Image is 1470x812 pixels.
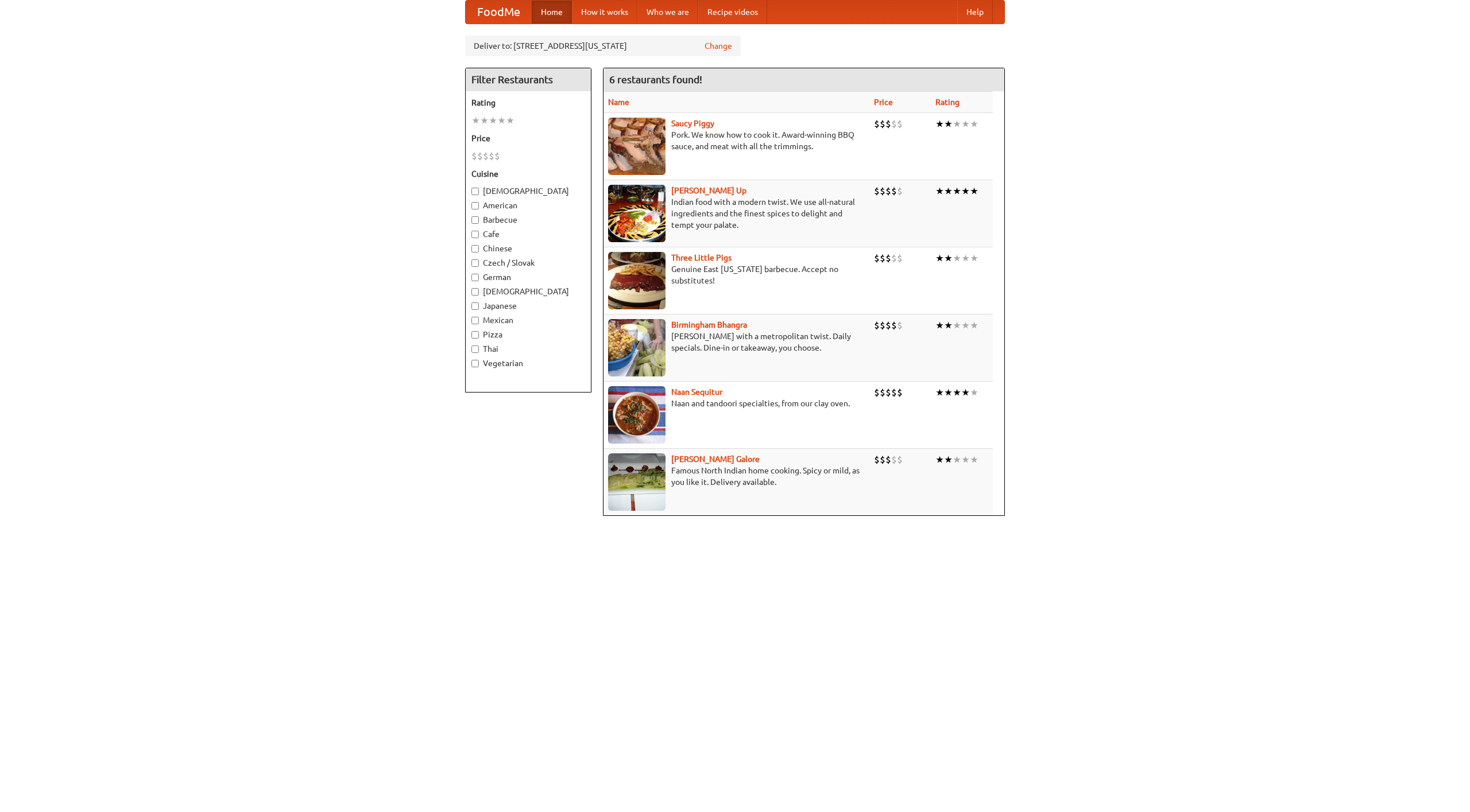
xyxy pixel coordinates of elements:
[608,465,865,488] p: Famous North Indian home cooking. Spicy or mild, as you like it. Delivery available.
[880,386,885,399] li: $
[897,319,903,332] li: $
[880,185,885,197] li: $
[698,1,767,24] a: Recipe videos
[953,386,961,399] li: ★
[953,118,961,130] li: ★
[471,274,479,281] input: German
[671,320,747,329] b: Birmingham Bhangra
[897,252,903,265] li: $
[471,360,479,367] input: Vegetarian
[471,150,477,162] li: $
[466,1,532,24] a: FoodMe
[874,252,880,265] li: $
[891,386,897,399] li: $
[880,319,885,332] li: $
[961,118,970,130] li: ★
[609,74,702,85] ng-pluralize: 6 restaurants found!
[471,188,479,195] input: [DEMOGRAPHIC_DATA]
[608,98,629,107] a: Name
[935,252,944,265] li: ★
[471,114,480,127] li: ★
[608,263,865,286] p: Genuine East [US_STATE] barbecue. Accept no substitutes!
[961,453,970,466] li: ★
[671,454,760,464] b: [PERSON_NAME] Galore
[608,252,666,309] img: littlepigs.jpg
[471,331,479,339] input: Pizza
[471,214,585,226] label: Barbecue
[471,343,585,355] label: Thai
[483,150,489,162] li: $
[608,196,865,231] p: Indian food with a modern twist. We use all-natural ingredients and the finest spices to delight ...
[891,252,897,265] li: $
[471,216,479,224] input: Barbecue
[970,453,978,466] li: ★
[608,129,865,152] p: Pork. We know how to cook it. Award-winning BBQ sauce, and meat with all the trimmings.
[880,118,885,130] li: $
[970,252,978,265] li: ★
[961,252,970,265] li: ★
[471,200,585,211] label: American
[471,317,479,324] input: Mexican
[957,1,993,24] a: Help
[671,186,746,195] a: [PERSON_NAME] Up
[608,118,666,175] img: saucy.jpg
[961,319,970,332] li: ★
[471,329,585,340] label: Pizza
[471,257,585,269] label: Czech / Slovak
[944,453,953,466] li: ★
[608,398,865,409] p: Naan and tandoori specialties, from our clay oven.
[471,345,479,353] input: Thai
[608,331,865,353] p: [PERSON_NAME] with a metropolitan twist. Daily specials. Dine-in or takeaway, you choose.
[671,253,732,262] a: Three Little Pigs
[471,228,585,240] label: Cafe
[885,118,891,130] li: $
[671,387,722,397] a: Naan Sequitur
[608,185,666,242] img: curryup.jpg
[608,319,666,376] img: bhangra.jpg
[874,386,880,399] li: $
[471,314,585,326] label: Mexican
[944,319,953,332] li: ★
[489,114,497,127] li: ★
[953,453,961,466] li: ★
[953,319,961,332] li: ★
[874,118,880,130] li: $
[471,133,585,144] h5: Price
[970,386,978,399] li: ★
[944,252,953,265] li: ★
[466,68,591,91] h4: Filter Restaurants
[891,319,897,332] li: $
[970,118,978,130] li: ★
[885,252,891,265] li: $
[953,252,961,265] li: ★
[874,185,880,197] li: $
[465,36,741,56] div: Deliver to: [STREET_ADDRESS][US_STATE]
[477,150,483,162] li: $
[935,118,944,130] li: ★
[471,271,585,283] label: German
[471,288,479,296] input: [DEMOGRAPHIC_DATA]
[471,231,479,238] input: Cafe
[891,185,897,197] li: $
[608,386,666,444] img: naansequitur.jpg
[471,245,479,252] input: Chinese
[506,114,514,127] li: ★
[471,185,585,197] label: [DEMOGRAPHIC_DATA]
[532,1,572,24] a: Home
[880,453,885,466] li: $
[970,185,978,197] li: ★
[944,386,953,399] li: ★
[897,386,903,399] li: $
[874,319,880,332] li: $
[953,185,961,197] li: ★
[608,453,666,511] img: currygalore.jpg
[935,98,960,107] a: Rating
[935,453,944,466] li: ★
[944,185,953,197] li: ★
[489,150,494,162] li: $
[494,150,500,162] li: $
[897,185,903,197] li: $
